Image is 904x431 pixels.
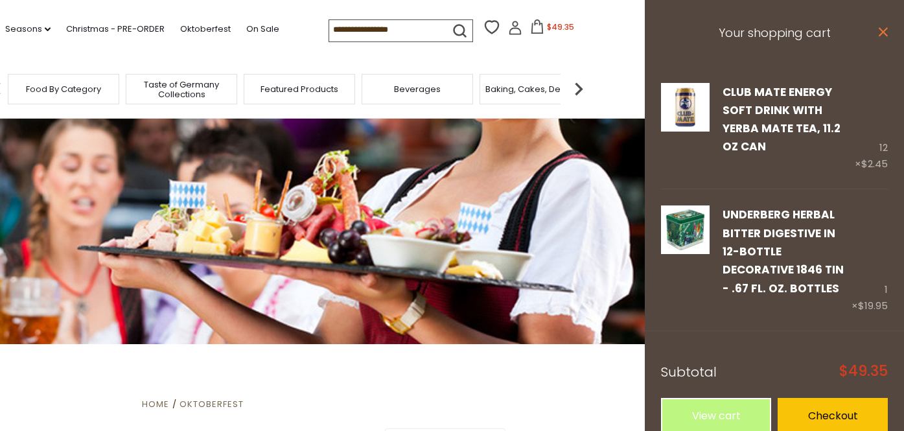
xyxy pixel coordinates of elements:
[723,207,844,296] a: Underberg Herbal Bitter Digestive in 12-bottle Decorative 1846 Tin - .67 fl. oz. bottles
[66,22,165,36] a: Christmas - PRE-ORDER
[852,205,888,314] div: 1 ×
[547,21,574,32] span: $49.35
[661,83,710,132] img: Club Mate Can
[861,157,888,170] span: $2.45
[180,22,231,36] a: Oktoberfest
[142,398,169,410] a: Home
[26,84,101,94] a: Food By Category
[855,83,888,173] div: 12 ×
[661,83,710,173] a: Club Mate Can
[723,84,840,155] a: Club Mate Energy Soft Drink with Yerba Mate Tea, 11.2 oz can
[5,22,51,36] a: Seasons
[839,364,888,379] span: $49.35
[858,299,888,312] span: $19.95
[661,205,710,254] img: Underberg Herbal Bitter Digestive in 12-bottle Decorative Tin
[525,19,580,39] button: $49.35
[566,76,592,102] img: next arrow
[180,398,244,410] a: Oktoberfest
[261,84,338,94] a: Featured Products
[661,363,717,381] span: Subtotal
[485,84,586,94] a: Baking, Cakes, Desserts
[661,205,710,314] a: Underberg Herbal Bitter Digestive in 12-bottle Decorative Tin
[246,22,279,36] a: On Sale
[130,80,233,99] a: Taste of Germany Collections
[394,84,441,94] a: Beverages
